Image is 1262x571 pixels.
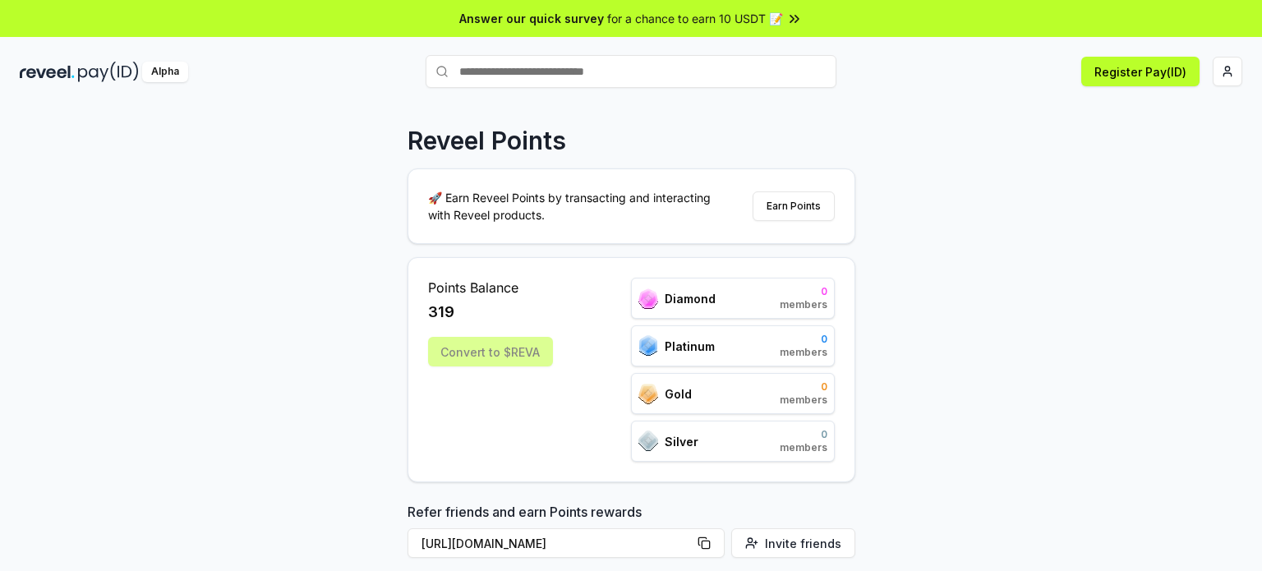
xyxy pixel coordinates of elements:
div: Refer friends and earn Points rewards [408,502,855,564]
span: Points Balance [428,278,553,297]
span: Silver [665,433,698,450]
span: Platinum [665,338,715,355]
img: ranks_icon [638,431,658,452]
img: ranks_icon [638,288,658,309]
button: Invite friends [731,528,855,558]
button: Register Pay(ID) [1081,57,1200,86]
span: 0 [780,285,827,298]
span: Diamond [665,290,716,307]
div: Alpha [142,62,188,82]
img: reveel_dark [20,62,75,82]
span: members [780,441,827,454]
p: Reveel Points [408,126,566,155]
span: Answer our quick survey [459,10,604,27]
span: 0 [780,380,827,394]
img: pay_id [78,62,139,82]
img: ranks_icon [638,384,658,404]
span: members [780,298,827,311]
span: 0 [780,428,827,441]
span: Gold [665,385,692,403]
span: members [780,346,827,359]
img: ranks_icon [638,335,658,357]
span: 319 [428,301,454,324]
button: Earn Points [753,191,835,221]
p: 🚀 Earn Reveel Points by transacting and interacting with Reveel products. [428,189,724,223]
button: [URL][DOMAIN_NAME] [408,528,725,558]
span: 0 [780,333,827,346]
span: members [780,394,827,407]
span: Invite friends [765,535,841,552]
span: for a chance to earn 10 USDT 📝 [607,10,783,27]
